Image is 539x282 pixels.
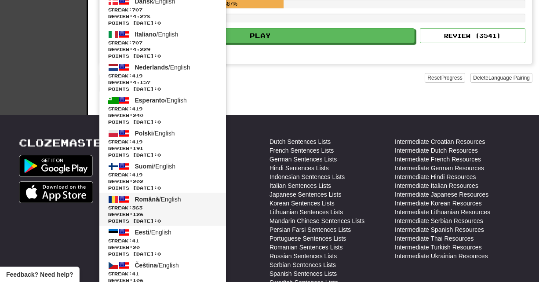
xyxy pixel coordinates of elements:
span: 419 [132,172,142,177]
span: 707 [132,7,142,12]
span: Română [135,196,159,203]
a: Intermediate Hindi Resources [395,172,476,181]
span: Review: 126 [108,211,217,218]
a: Russian Sentences Lists [269,252,337,260]
span: Points [DATE]: 0 [108,152,217,158]
span: Points [DATE]: 0 [108,185,217,191]
span: Progress [441,75,463,81]
a: Intermediate Spanish Resources [395,225,484,234]
span: Review: 191 [108,145,217,152]
span: / English [135,262,179,269]
span: Suomi [135,163,154,170]
span: 41 [132,238,139,243]
a: Korean Sentences Lists [269,199,335,208]
span: 41 [132,271,139,276]
a: Indonesian Sentences Lists [269,172,345,181]
img: Get it on App Store [19,181,93,203]
a: German Sentences Lists [269,155,337,164]
span: Review: 20 [108,244,217,251]
a: Intermediate Dutch Resources [395,146,478,155]
span: Points [DATE]: 0 [108,119,217,125]
span: Points [DATE]: 0 [108,86,217,92]
span: Review: 4,278 [108,13,217,20]
a: Intermediate Thai Resources [395,234,474,243]
a: Serbian Sentences Lists [269,260,336,269]
span: / English [135,163,176,170]
a: Japanese Sentences Lists [269,190,341,199]
a: Dutch Sentences Lists [269,137,331,146]
a: Clozemaster [19,137,110,148]
a: Suomi/EnglishStreak:419 Review:202Points [DATE]:0 [99,160,226,193]
a: Romanian Sentences Lists [269,243,343,252]
span: Streak: [108,7,217,13]
span: Points [DATE]: 0 [108,53,217,59]
span: Streak: [108,139,217,145]
span: Review: 4,229 [108,46,217,53]
span: / English [135,196,181,203]
span: / English [135,97,187,104]
span: Streak: [108,172,217,178]
a: Intermediate Serbian Resources [395,216,483,225]
span: Italiano [135,31,157,38]
span: Polski [135,130,153,137]
a: Polski/EnglishStreak:419 Review:191Points [DATE]:0 [99,127,226,160]
button: Review (3541) [420,28,525,43]
a: Intermediate Italian Resources [395,181,478,190]
span: 707 [132,40,142,45]
img: Get it on Google Play [19,155,93,177]
span: Review: 240 [108,112,217,119]
a: Mandarin Chinese Sentences Lists [269,216,364,225]
span: Points [DATE]: 0 [108,251,217,257]
a: Intermediate Lithuanian Resources [395,208,490,216]
a: French Sentences Lists [269,146,334,155]
a: Intermediate German Resources [395,164,484,172]
a: Intermediate Japanese Resources [395,190,488,199]
a: Intermediate Turkish Resources [395,243,482,252]
span: Čeština [135,262,157,269]
span: / English [135,31,178,38]
a: Esperanto/EnglishStreak:419 Review:240Points [DATE]:0 [99,94,226,127]
span: Review: 202 [108,178,217,185]
span: Nederlands [135,64,168,71]
span: 419 [132,73,142,78]
span: / English [135,229,171,236]
a: Intermediate Korean Resources [395,199,482,208]
span: Language Pairing [488,75,530,81]
span: 363 [132,205,142,210]
a: Nederlands/EnglishStreak:419 Review:4,157Points [DATE]:0 [99,61,226,94]
a: Română/EnglishStreak:363 Review:126Points [DATE]:0 [99,193,226,226]
a: Persian Farsi Sentences Lists [269,225,351,234]
span: / English [135,64,190,71]
span: Streak: [108,271,217,277]
a: Spanish Sentences Lists [269,269,337,278]
a: Intermediate Croatian Resources [395,137,485,146]
span: 419 [132,106,142,111]
a: Portuguese Sentences Lists [269,234,346,243]
span: Streak: [108,40,217,46]
span: 419 [132,139,142,144]
span: Streak: [108,73,217,79]
span: Open feedback widget [6,270,73,279]
a: Intermediate Ukrainian Resources [395,252,488,260]
a: Italiano/EnglishStreak:707 Review:4,229Points [DATE]:0 [99,28,226,61]
span: Eesti [135,229,149,236]
span: Points [DATE]: 0 [108,20,217,26]
span: Points [DATE]: 0 [108,218,217,224]
a: Intermediate French Resources [395,155,481,164]
button: ResetProgress [425,73,465,83]
a: Hindi Sentences Lists [269,164,329,172]
a: Eesti/EnglishStreak:41 Review:20Points [DATE]:0 [99,226,226,259]
a: Italian Sentences Lists [269,181,331,190]
button: DeleteLanguage Pairing [470,73,532,83]
span: Review: 4,157 [108,79,217,86]
span: Esperanto [135,97,165,104]
span: Streak: [108,205,217,211]
span: / English [135,130,175,137]
span: Streak: [108,106,217,112]
span: Streak: [108,238,217,244]
a: Lithuanian Sentences Lists [269,208,343,216]
button: Play [106,28,415,43]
